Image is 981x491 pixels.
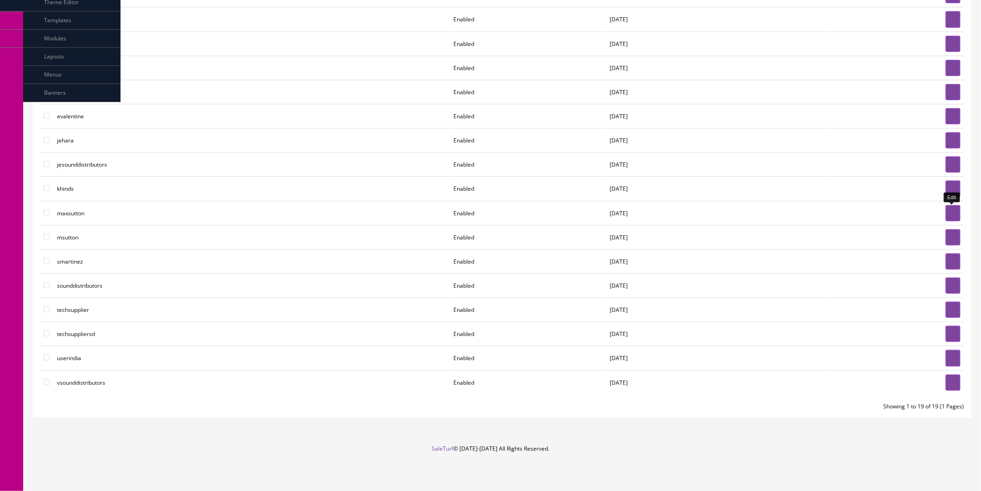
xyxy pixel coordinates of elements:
[23,48,121,66] a: Layouts
[450,273,606,297] td: Enabled
[53,7,450,32] td: creinschmidt
[606,201,826,225] td: [DATE]
[450,80,606,104] td: Enabled
[450,370,606,394] td: Enabled
[606,322,826,346] td: [DATE]
[53,273,450,297] td: sounddistributors
[450,201,606,225] td: Enabled
[23,66,121,84] a: Menus
[23,12,121,30] a: Templates
[53,370,450,394] td: vsounddistributors
[450,32,606,56] td: Enabled
[606,298,826,322] td: [DATE]
[606,32,826,56] td: [DATE]
[53,346,450,370] td: userindia
[450,153,606,177] td: Enabled
[450,7,606,32] td: Enabled
[53,80,450,104] td: embers
[606,370,826,394] td: [DATE]
[606,225,826,249] td: [DATE]
[606,153,826,177] td: [DATE]
[450,322,606,346] td: Enabled
[450,56,606,80] td: Enabled
[450,225,606,249] td: Enabled
[432,445,453,452] a: SaleTurf
[53,32,450,56] td: csounddistributors
[502,402,971,411] div: Showing 1 to 19 of 19 (1 Pages)
[450,298,606,322] td: Enabled
[450,177,606,201] td: Enabled
[606,177,826,201] td: [DATE]
[53,225,450,249] td: msutton
[606,7,826,32] td: [DATE]
[23,30,121,48] a: Modules
[53,129,450,153] td: jehara
[450,104,606,128] td: Enabled
[606,80,826,104] td: [DATE]
[53,177,450,201] td: khinds
[53,201,450,225] td: maxsutton
[53,298,450,322] td: techsupplier
[53,56,450,80] td: DigitalMA
[944,193,960,202] div: Edit
[53,249,450,273] td: smartinez
[606,346,826,370] td: [DATE]
[450,346,606,370] td: Enabled
[53,322,450,346] td: techsuppliersd
[606,129,826,153] td: [DATE]
[606,104,826,128] td: [DATE]
[606,273,826,297] td: [DATE]
[53,153,450,177] td: jesounddistributors
[450,249,606,273] td: Enabled
[606,249,826,273] td: [DATE]
[450,129,606,153] td: Enabled
[23,84,121,102] a: Banners
[606,56,826,80] td: [DATE]
[53,104,450,128] td: evalentine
